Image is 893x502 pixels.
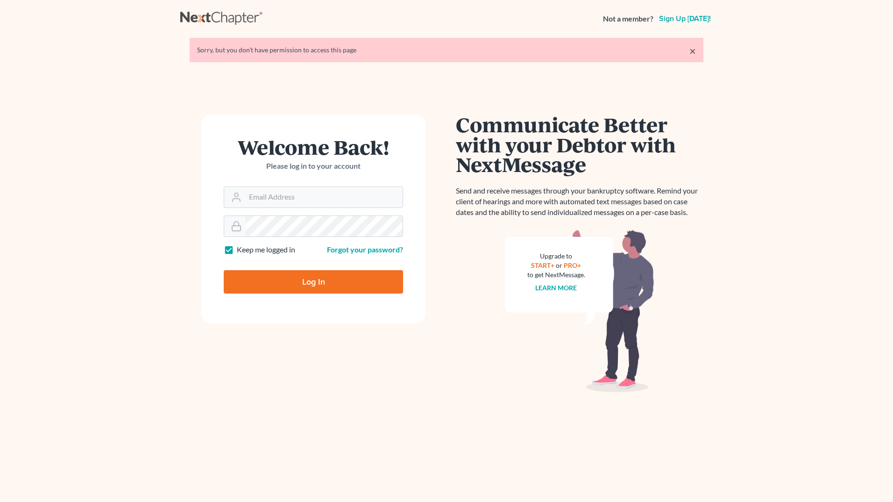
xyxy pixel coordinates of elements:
[224,137,403,157] h1: Welcome Back!
[532,261,555,269] a: START+
[603,14,653,24] strong: Not a member?
[689,45,696,57] a: ×
[556,261,563,269] span: or
[224,270,403,294] input: Log In
[327,245,403,254] a: Forgot your password?
[237,244,295,255] label: Keep me logged in
[657,15,713,22] a: Sign up [DATE]!
[505,229,654,393] img: nextmessage_bg-59042aed3d76b12b5cd301f8e5b87938c9018125f34e5fa2b7a6b67550977c72.svg
[245,187,403,208] input: Email Address
[456,186,703,218] p: Send and receive messages through your bankruptcy software. Remind your client of hearings and mo...
[197,45,696,55] div: Sorry, but you don't have permission to access this page
[527,270,585,280] div: to get NextMessage.
[564,261,581,269] a: PRO+
[527,251,585,261] div: Upgrade to
[224,161,403,172] p: Please log in to your account
[456,115,703,174] h1: Communicate Better with your Debtor with NextMessage
[536,284,577,292] a: Learn more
